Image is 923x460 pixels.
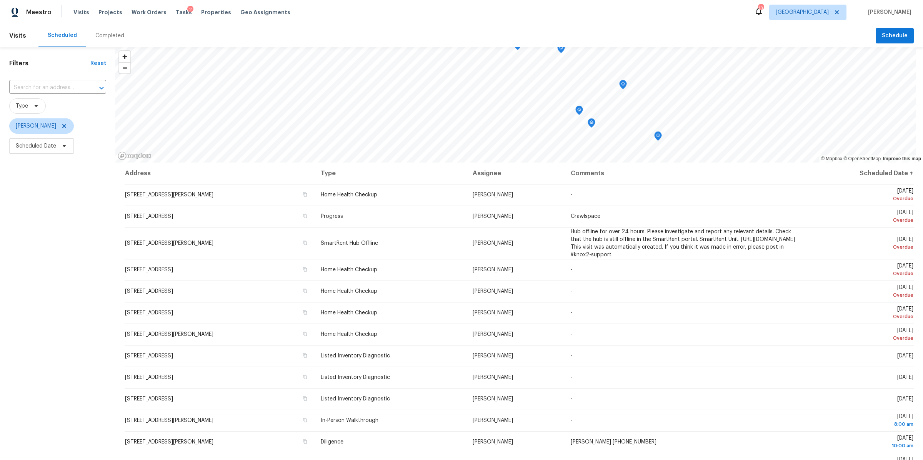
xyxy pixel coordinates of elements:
[473,289,513,294] span: [PERSON_NAME]
[119,63,130,73] span: Zoom out
[588,118,595,130] div: Map marker
[125,310,173,316] span: [STREET_ADDRESS]
[571,375,573,380] span: -
[321,289,377,294] span: Home Health Checkup
[571,396,573,402] span: -
[571,418,573,423] span: -
[16,122,56,130] span: [PERSON_NAME]
[473,267,513,272] span: [PERSON_NAME]
[302,287,308,294] button: Copy Address
[807,420,913,428] div: 8:00 am
[807,328,913,342] span: [DATE]
[473,332,513,337] span: [PERSON_NAME]
[302,213,308,219] button: Copy Address
[654,131,662,143] div: Map marker
[321,332,377,337] span: Home Health Checkup
[90,60,106,67] div: Reset
[571,332,573,337] span: -
[473,375,513,380] span: [PERSON_NAME]
[132,8,167,16] span: Work Orders
[73,8,89,16] span: Visits
[302,309,308,316] button: Copy Address
[321,267,377,272] span: Home Health Checkup
[125,418,213,423] span: [STREET_ADDRESS][PERSON_NAME]
[807,291,913,299] div: Overdue
[807,243,913,251] div: Overdue
[807,334,913,342] div: Overdue
[125,241,213,246] span: [STREET_ADDRESS][PERSON_NAME]
[302,395,308,402] button: Copy Address
[98,8,122,16] span: Projects
[302,266,308,273] button: Copy Address
[571,353,573,359] span: -
[302,239,308,246] button: Copy Address
[115,47,916,163] canvas: Map
[321,375,390,380] span: Listed Inventory Diagnostic
[16,102,28,110] span: Type
[807,188,913,203] span: [DATE]
[321,192,377,198] span: Home Health Checkup
[807,306,913,321] span: [DATE]
[321,241,378,246] span: SmartRent Hub Offline
[321,439,343,445] span: Diligence
[473,439,513,445] span: [PERSON_NAME]
[807,442,913,450] div: 10:00 am
[125,353,173,359] span: [STREET_ADDRESS]
[48,32,77,39] div: Scheduled
[571,229,795,257] span: Hub offline for over 24 hours. Please investigate and report any relevant details. Check that the...
[95,32,124,40] div: Completed
[473,241,513,246] span: [PERSON_NAME]
[571,267,573,272] span: -
[321,353,390,359] span: Listed Inventory Diagnostic
[119,51,130,62] span: Zoom in
[125,267,173,272] span: [STREET_ADDRESS]
[897,396,913,402] span: [DATE]
[125,163,315,184] th: Address
[321,214,343,219] span: Progress
[302,330,308,337] button: Copy Address
[321,310,377,316] span: Home Health Checkup
[302,191,308,198] button: Copy Address
[16,142,56,150] span: Scheduled Date
[565,163,801,184] th: Comments
[125,192,213,198] span: [STREET_ADDRESS][PERSON_NAME]
[897,375,913,380] span: [DATE]
[119,62,130,73] button: Zoom out
[473,192,513,198] span: [PERSON_NAME]
[883,156,921,161] a: Improve this map
[473,418,513,423] span: [PERSON_NAME]
[843,156,881,161] a: OpenStreetMap
[865,8,911,16] span: [PERSON_NAME]
[240,8,290,16] span: Geo Assignments
[473,214,513,219] span: [PERSON_NAME]
[473,353,513,359] span: [PERSON_NAME]
[125,439,213,445] span: [STREET_ADDRESS][PERSON_NAME]
[466,163,565,184] th: Assignee
[557,44,565,56] div: Map marker
[882,31,908,41] span: Schedule
[807,237,913,251] span: [DATE]
[125,396,173,402] span: [STREET_ADDRESS]
[96,83,107,93] button: Open
[9,60,90,67] h1: Filters
[26,8,52,16] span: Maestro
[302,374,308,380] button: Copy Address
[821,156,842,161] a: Mapbox
[473,310,513,316] span: [PERSON_NAME]
[9,27,26,44] span: Visits
[125,289,173,294] span: [STREET_ADDRESS]
[807,195,913,203] div: Overdue
[807,435,913,450] span: [DATE]
[807,414,913,428] span: [DATE]
[302,352,308,359] button: Copy Address
[118,151,152,160] a: Mapbox homepage
[807,216,913,224] div: Overdue
[807,313,913,321] div: Overdue
[807,285,913,299] span: [DATE]
[571,214,600,219] span: Crawlspace
[473,396,513,402] span: [PERSON_NAME]
[897,353,913,359] span: [DATE]
[807,263,913,277] span: [DATE]
[125,214,173,219] span: [STREET_ADDRESS]
[571,192,573,198] span: -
